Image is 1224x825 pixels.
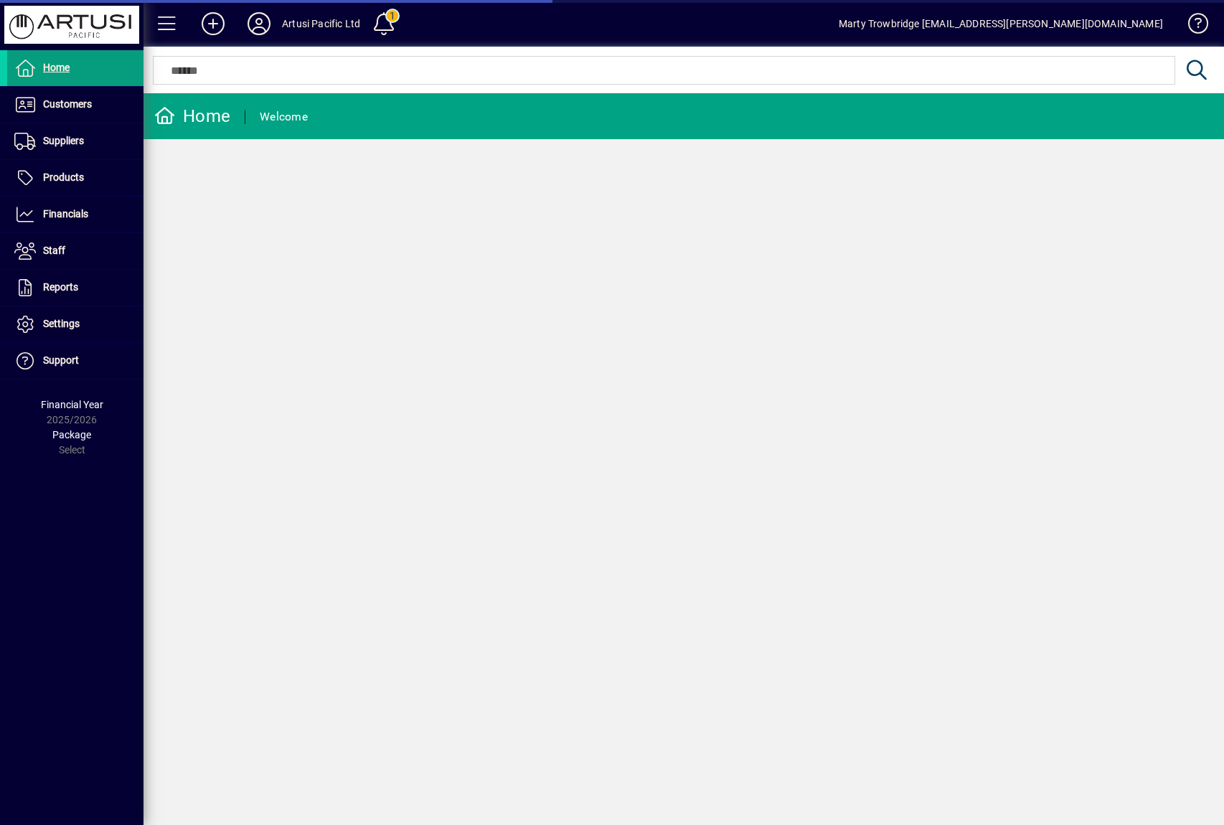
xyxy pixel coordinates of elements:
[7,306,143,342] a: Settings
[41,399,103,410] span: Financial Year
[7,197,143,232] a: Financials
[7,233,143,269] a: Staff
[190,11,236,37] button: Add
[7,123,143,159] a: Suppliers
[260,105,308,128] div: Welcome
[43,245,65,256] span: Staff
[43,135,84,146] span: Suppliers
[7,343,143,379] a: Support
[236,11,282,37] button: Profile
[43,62,70,73] span: Home
[43,171,84,183] span: Products
[7,87,143,123] a: Customers
[43,281,78,293] span: Reports
[154,105,230,128] div: Home
[7,270,143,306] a: Reports
[7,160,143,196] a: Products
[52,429,91,440] span: Package
[43,354,79,366] span: Support
[1177,3,1206,49] a: Knowledge Base
[43,318,80,329] span: Settings
[43,98,92,110] span: Customers
[282,12,360,35] div: Artusi Pacific Ltd
[43,208,88,220] span: Financials
[839,12,1163,35] div: Marty Trowbridge [EMAIL_ADDRESS][PERSON_NAME][DOMAIN_NAME]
